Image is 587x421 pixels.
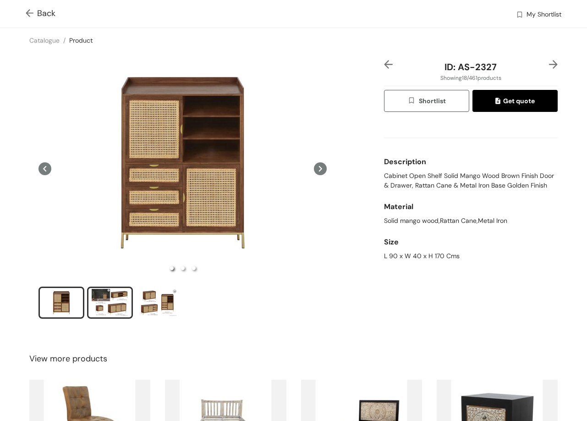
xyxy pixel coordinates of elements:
[38,287,84,319] li: slide item 1
[444,61,497,73] span: ID: AS-2327
[26,9,37,19] img: Go back
[192,266,196,270] li: slide item 3
[384,171,558,190] span: Cabinet Open Shelf Solid Mango Wood Brown Finish Door & Drawer, Rattan Cane & Metal Iron Base Gol...
[384,198,558,216] div: Material
[181,266,185,270] li: slide item 2
[495,96,535,106] span: Get quote
[440,74,501,82] span: Showing 18 / 461 products
[384,90,469,112] button: wishlistShortlist
[384,251,558,261] div: L 90 x W 40 x H 170 Cms
[549,60,558,69] img: right
[527,10,561,21] span: My Shortlist
[136,287,181,319] li: slide item 3
[384,60,393,69] img: left
[69,36,93,44] a: Product
[29,353,107,365] span: View more products
[407,96,418,106] img: wishlist
[407,96,445,106] span: Shortlist
[87,287,133,319] li: slide item 2
[384,233,558,251] div: Size
[472,90,558,112] button: quoteGet quote
[495,98,503,106] img: quote
[384,153,558,171] div: Description
[516,11,524,20] img: wishlist
[384,216,558,226] div: Solid mango wood,Rattan Cane,Metal Iron
[26,7,55,20] span: Back
[29,36,60,44] a: Catalogue
[63,36,66,44] span: /
[170,266,174,270] li: slide item 1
